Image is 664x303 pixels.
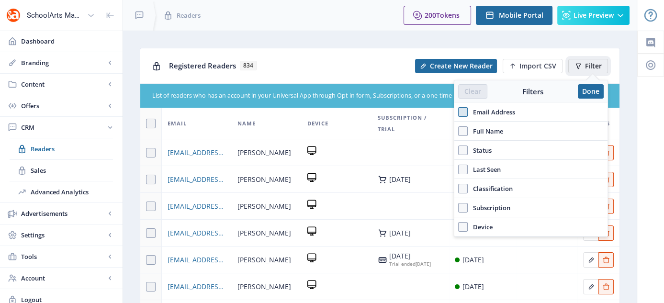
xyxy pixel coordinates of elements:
[152,91,551,101] div: List of readers who has an account in your Universal App through Opt-in form, Subscriptions, or a...
[21,230,105,240] span: Settings
[389,260,431,268] div: [DATE]
[598,281,614,290] a: Edit page
[31,187,113,197] span: Advanced Analytics
[378,112,443,135] span: Subscription / Trial
[468,125,503,137] span: Full Name
[6,8,21,23] img: properties.app_icon.png
[240,61,257,70] span: 834
[574,11,614,19] span: Live Preview
[237,201,291,212] span: [PERSON_NAME]
[468,221,493,233] span: Device
[598,254,614,263] a: Edit page
[389,252,431,260] div: [DATE]
[462,254,484,266] div: [DATE]
[168,201,226,212] a: [EMAIL_ADDRESS][DOMAIN_NAME]
[21,273,105,283] span: Account
[10,181,113,202] a: Advanced Analytics
[21,252,105,261] span: Tools
[237,174,291,185] span: [PERSON_NAME]
[168,174,226,185] a: [EMAIL_ADDRESS][DOMAIN_NAME]
[21,58,105,67] span: Branding
[168,281,226,292] a: [EMAIL_ADDRESS][DOMAIN_NAME]
[307,118,328,129] span: Device
[468,202,510,213] span: Subscription
[557,6,630,25] button: Live Preview
[462,281,484,292] div: [DATE]
[436,11,460,20] span: Tokens
[503,59,563,73] button: Import CSV
[389,260,416,267] span: Trial ended
[31,144,113,154] span: Readers
[169,61,236,70] span: Registered Readers
[430,62,493,70] span: Create New Reader
[237,118,256,129] span: Name
[583,281,598,290] a: Edit page
[177,11,201,20] span: Readers
[168,118,187,129] span: Email
[21,209,105,218] span: Advertisements
[168,227,226,239] a: [EMAIL_ADDRESS][DOMAIN_NAME]
[21,101,105,111] span: Offers
[468,183,513,194] span: Classification
[10,138,113,159] a: Readers
[389,176,411,183] div: [DATE]
[415,59,497,73] button: Create New Reader
[497,59,563,73] a: New page
[389,229,411,237] div: [DATE]
[519,62,556,70] span: Import CSV
[404,6,471,25] button: 200Tokens
[21,123,105,132] span: CRM
[21,79,105,89] span: Content
[468,145,492,156] span: Status
[578,84,604,99] button: Done
[237,227,291,239] span: [PERSON_NAME]
[458,84,487,99] button: Clear
[487,87,578,96] div: Filters
[237,254,291,266] span: [PERSON_NAME]
[468,164,501,175] span: Last Seen
[468,106,515,118] span: Email Address
[568,59,608,73] button: Filter
[31,166,113,175] span: Sales
[237,281,291,292] span: [PERSON_NAME]
[168,147,226,158] a: [EMAIL_ADDRESS][DOMAIN_NAME]
[499,11,543,19] span: Mobile Portal
[583,254,598,263] a: Edit page
[409,59,497,73] a: New page
[10,160,113,181] a: Sales
[585,62,602,70] span: Filter
[168,254,226,266] a: [EMAIL_ADDRESS][DOMAIN_NAME]
[476,6,552,25] button: Mobile Portal
[27,5,83,26] div: SchoolArts Magazine
[237,147,291,158] span: [PERSON_NAME]
[21,36,115,46] span: Dashboard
